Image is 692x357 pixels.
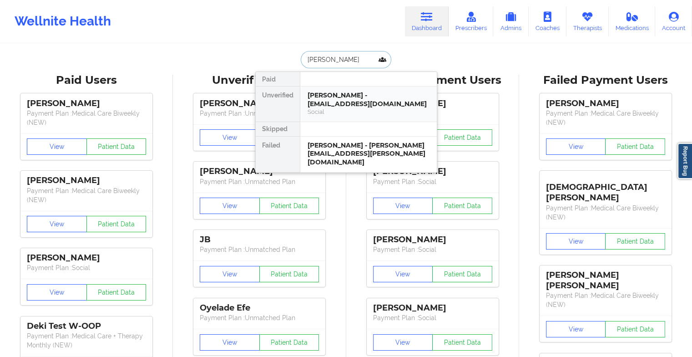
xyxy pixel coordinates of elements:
[605,233,665,250] button: Patient Data
[546,291,665,309] p: Payment Plan : Medical Care Biweekly (NEW)
[27,284,87,301] button: View
[200,129,260,146] button: View
[27,321,146,331] div: Deki Test W-OOP
[27,138,87,155] button: View
[373,177,492,186] p: Payment Plan : Social
[27,175,146,186] div: [PERSON_NAME]
[200,245,319,254] p: Payment Plan : Unmatched Plan
[27,216,87,232] button: View
[27,263,146,272] p: Payment Plan : Social
[432,334,492,351] button: Patient Data
[200,98,319,109] div: [PERSON_NAME]
[86,216,146,232] button: Patient Data
[200,235,319,245] div: JB
[373,235,492,245] div: [PERSON_NAME]
[546,204,665,222] p: Payment Plan : Medical Care Biweekly (NEW)
[373,198,433,214] button: View
[27,109,146,127] p: Payment Plan : Medical Care Biweekly (NEW)
[200,303,319,313] div: Oyelade Efe
[655,6,692,36] a: Account
[308,108,429,116] div: Social
[373,303,492,313] div: [PERSON_NAME]
[432,129,492,146] button: Patient Data
[200,166,319,177] div: [PERSON_NAME]
[259,266,319,282] button: Patient Data
[609,6,656,36] a: Medications
[546,233,606,250] button: View
[546,109,665,127] p: Payment Plan : Medical Care Biweekly (NEW)
[200,313,319,322] p: Payment Plan : Unmatched Plan
[27,186,146,204] p: Payment Plan : Medical Care Biweekly (NEW)
[546,270,665,291] div: [PERSON_NAME] [PERSON_NAME]
[27,253,146,263] div: [PERSON_NAME]
[525,73,686,87] div: Failed Payment Users
[546,138,606,155] button: View
[677,143,692,179] a: Report Bug
[529,6,566,36] a: Coaches
[373,266,433,282] button: View
[200,198,260,214] button: View
[546,321,606,337] button: View
[256,72,300,87] div: Paid
[546,98,665,109] div: [PERSON_NAME]
[432,198,492,214] button: Patient Data
[6,73,167,87] div: Paid Users
[308,141,429,167] div: [PERSON_NAME] - [PERSON_NAME][EMAIL_ADDRESS][PERSON_NAME][DOMAIN_NAME]
[27,331,146,350] p: Payment Plan : Medical Care + Therapy Monthly (NEW)
[27,98,146,109] div: [PERSON_NAME]
[373,313,492,322] p: Payment Plan : Social
[605,321,665,337] button: Patient Data
[373,245,492,254] p: Payment Plan : Social
[405,6,449,36] a: Dashboard
[256,122,300,137] div: Skipped
[259,334,319,351] button: Patient Data
[179,73,339,87] div: Unverified Users
[493,6,529,36] a: Admins
[200,266,260,282] button: View
[259,198,319,214] button: Patient Data
[308,91,429,108] div: [PERSON_NAME] - [EMAIL_ADDRESS][DOMAIN_NAME]
[256,87,300,122] div: Unverified
[449,6,494,36] a: Prescribers
[200,177,319,186] p: Payment Plan : Unmatched Plan
[200,109,319,118] p: Payment Plan : Unmatched Plan
[200,334,260,351] button: View
[86,138,146,155] button: Patient Data
[546,175,665,203] div: [DEMOGRAPHIC_DATA][PERSON_NAME]
[256,137,300,173] div: Failed
[605,138,665,155] button: Patient Data
[86,284,146,301] button: Patient Data
[373,334,433,351] button: View
[432,266,492,282] button: Patient Data
[566,6,609,36] a: Therapists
